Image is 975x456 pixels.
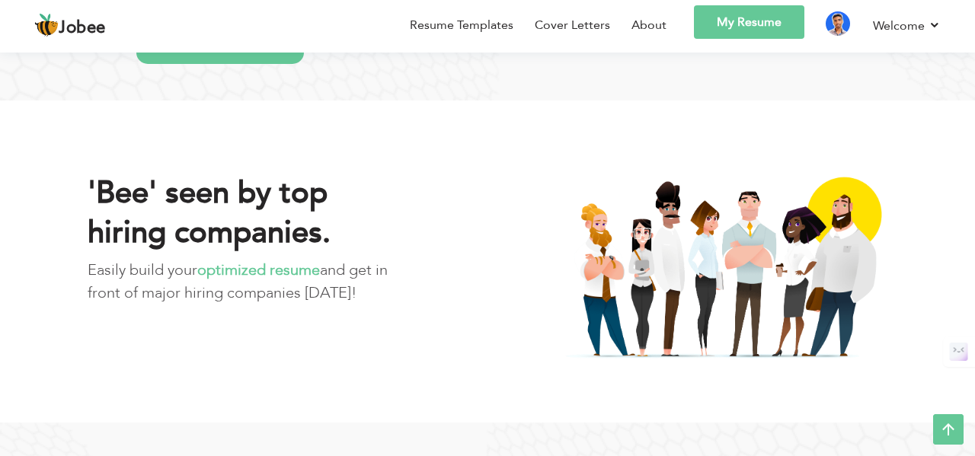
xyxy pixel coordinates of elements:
a: Jobee [34,13,106,37]
a: My Resume [694,5,804,39]
span: Jobee [59,20,106,37]
h2: 'Bee' seen by top hiring companies. [88,174,408,253]
p: Easily build your and get in front of major hiring companies [DATE]! [88,259,408,305]
a: About [631,16,667,34]
a: Welcome [873,16,941,35]
img: jobee.io [34,13,59,37]
a: Resume Templates [410,16,513,34]
b: optimized resume [197,260,320,280]
a: Cover Letters [535,16,610,34]
img: Profile Img [826,11,850,36]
